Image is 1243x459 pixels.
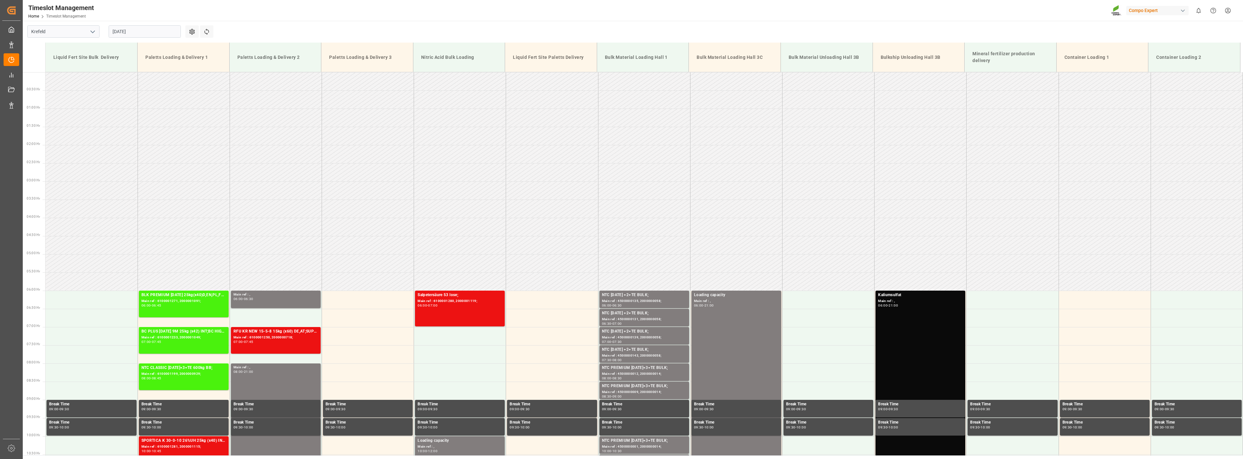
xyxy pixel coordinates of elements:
[981,426,990,429] div: 10:00
[27,306,40,309] span: 06:30 Hr
[611,395,612,398] div: -
[27,233,40,237] span: 04:30 Hr
[612,408,622,411] div: 09:30
[27,452,40,455] span: 10:30 Hr
[428,426,437,429] div: 10:00
[520,426,530,429] div: 10:00
[703,426,704,429] div: -
[244,297,253,300] div: 06:30
[878,298,963,304] div: Main ref : ,
[1206,3,1221,18] button: Help Center
[427,450,428,452] div: -
[59,426,60,429] div: -
[234,340,243,343] div: 07:00
[888,426,889,429] div: -
[27,397,40,400] span: 09:00 Hr
[1111,5,1122,16] img: Screenshot%202023-09-29%20at%2010.02.21.png_1712312052.png
[602,304,611,307] div: 06:00
[244,370,253,373] div: 21:00
[27,433,40,437] span: 10:00 Hr
[27,379,40,382] span: 08:30 Hr
[27,215,40,218] span: 04:00 Hr
[704,426,714,429] div: 10:00
[418,450,427,452] div: 10:00
[151,408,152,411] div: -
[786,401,871,408] div: Break Time
[796,426,806,429] div: 10:00
[427,426,428,429] div: -
[970,48,1051,67] div: Mineral fertilizer production delivery
[243,340,244,343] div: -
[336,408,345,411] div: 09:30
[327,51,408,63] div: Paletts Loading & Delivery 3
[141,292,226,298] div: BLK PREMIUM [DATE] 25kg(x40)D,EN,PL,FNL;NTC PREMIUM [DATE] 25kg (x40) D,EN,PL;
[602,401,687,408] div: Break Time
[49,401,134,408] div: Break Time
[611,450,612,452] div: -
[244,340,253,343] div: 07:45
[234,328,318,335] div: RFU KR NEW 15-5-8 15kg (x60) DE,AT;SUPER FLO T Turf BS 20kg (x50) INT;TPL City Green 6-2-5 20kg (...
[152,304,161,307] div: 06:45
[1073,408,1082,411] div: 09:30
[694,401,779,408] div: Break Time
[970,401,1055,408] div: Break Time
[27,324,40,328] span: 07:00 Hr
[970,419,1055,426] div: Break Time
[234,426,243,429] div: 09:30
[141,377,151,380] div: 08:00
[60,426,69,429] div: 10:00
[243,426,244,429] div: -
[611,408,612,411] div: -
[612,359,622,361] div: 08:00
[27,288,40,291] span: 06:00 Hr
[602,419,687,426] div: Break Time
[152,377,161,380] div: 08:45
[602,298,687,304] div: Main ref : 4500000135, 2000000058;
[519,426,520,429] div: -
[152,450,161,452] div: 10:45
[326,419,410,426] div: Break Time
[612,395,622,398] div: 09:00
[602,377,611,380] div: 08:00
[519,408,520,411] div: -
[611,322,612,325] div: -
[878,51,959,63] div: Bulkship Unloading Hall 3B
[151,304,152,307] div: -
[27,106,40,109] span: 01:00 Hr
[141,444,226,450] div: Main ref : 6100001281, 2000001115;
[602,438,687,444] div: NTC PREMIUM [DATE]+3+TE BULK;
[602,365,687,371] div: NTC PREMIUM [DATE]+3+TE BULK;
[602,292,687,298] div: NTC [DATE] +2+TE BULK;
[1072,408,1073,411] div: -
[1164,426,1165,429] div: -
[27,124,40,127] span: 01:30 Hr
[694,292,779,298] div: Loading capacity
[27,178,40,182] span: 03:00 Hr
[510,51,592,63] div: Liquid Fert Site Paletts Delivery
[602,328,687,335] div: NTC [DATE] +2+TE BULK;
[703,408,704,411] div: -
[1072,426,1073,429] div: -
[419,51,500,63] div: Nitric Acid Bulk Loading
[602,371,687,377] div: Main ref : 4500000012, 2000000014;
[28,14,39,19] a: Home
[1154,51,1235,63] div: Container Loading 2
[27,415,40,419] span: 09:30 Hr
[888,304,889,307] div: -
[141,450,151,452] div: 10:00
[1062,51,1143,63] div: Container Loading 1
[878,426,888,429] div: 09:30
[612,304,622,307] div: 06:30
[704,304,714,307] div: 21:00
[234,370,243,373] div: 08:00
[878,419,963,426] div: Break Time
[510,408,519,411] div: 09:00
[1155,408,1164,411] div: 09:00
[611,304,612,307] div: -
[889,304,898,307] div: 21:00
[141,426,151,429] div: 09:30
[141,304,151,307] div: 06:00
[244,426,253,429] div: 10:00
[326,426,335,429] div: 09:30
[510,419,594,426] div: Break Time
